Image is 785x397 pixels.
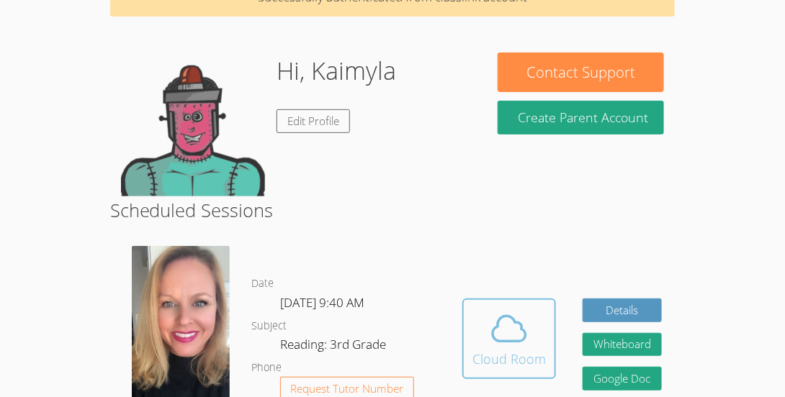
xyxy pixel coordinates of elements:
span: Request Tutor Number [291,383,404,394]
img: default.png [121,53,265,196]
span: [DATE] 9:40 AM [280,294,364,311]
dt: Subject [251,317,287,335]
a: Details [583,298,662,322]
h2: Scheduled Sessions [110,196,676,224]
button: Cloud Room [462,298,556,379]
h1: Hi, Kaimyla [277,53,396,89]
div: Cloud Room [472,349,546,369]
button: Create Parent Account [498,101,663,134]
dt: Phone [251,359,282,377]
button: Whiteboard [583,333,662,357]
dt: Date [251,275,274,293]
a: Google Doc [583,367,662,391]
a: Edit Profile [277,109,350,133]
button: Contact Support [498,53,663,92]
dd: Reading: 3rd Grade [280,334,389,359]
